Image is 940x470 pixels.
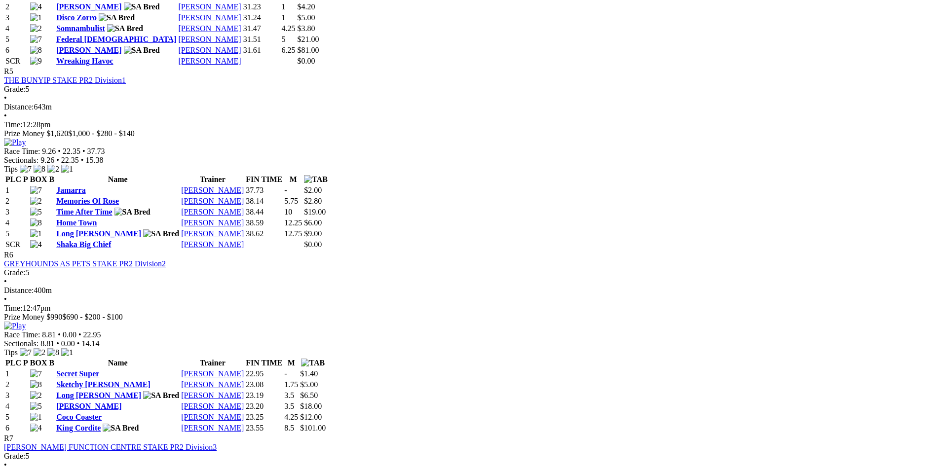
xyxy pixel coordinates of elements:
td: 38.14 [245,196,283,206]
span: Distance: [4,103,34,111]
a: [PERSON_NAME] [181,208,244,216]
div: 5 [4,85,936,94]
span: B [49,175,54,183]
td: 23.19 [245,391,283,400]
th: FIN TIME [245,175,283,184]
span: • [4,295,7,303]
td: SCR [5,56,29,66]
div: Prize Money $1,620 [4,129,936,138]
a: [PERSON_NAME] [179,57,241,65]
span: PLC [5,359,21,367]
text: 4.25 [282,24,296,33]
div: 12:28pm [4,120,936,129]
img: 7 [30,35,42,44]
text: 8.5 [284,424,294,432]
a: [PERSON_NAME] [179,24,241,33]
span: Grade: [4,452,26,460]
span: Race Time: [4,147,40,155]
text: 4.25 [284,413,298,421]
div: 12:47pm [4,304,936,313]
img: 9 [30,57,42,66]
span: $6.00 [304,218,322,227]
span: • [78,330,81,339]
td: 4 [5,218,29,228]
th: M [284,175,302,184]
img: 8 [30,218,42,227]
a: [PERSON_NAME] [181,369,244,378]
a: Secret Super [56,369,99,378]
img: 7 [20,348,32,357]
img: 7 [30,186,42,195]
div: 400m [4,286,936,295]
span: $6.50 [300,391,318,399]
div: 643m [4,103,936,111]
img: 1 [61,165,73,174]
span: $1,000 - $280 - $140 [68,129,135,138]
span: $101.00 [300,424,326,432]
a: [PERSON_NAME] [181,424,244,432]
span: Distance: [4,286,34,294]
a: [PERSON_NAME] [56,402,121,410]
img: SA Bred [143,391,179,400]
img: SA Bred [124,46,160,55]
span: BOX [30,175,47,183]
td: 3 [5,207,29,217]
span: $2.00 [304,186,322,194]
td: 5 [5,35,29,44]
a: Jamarra [56,186,86,194]
span: $690 - $200 - $100 [62,313,123,321]
img: 8 [47,348,59,357]
span: $0.00 [304,240,322,249]
span: B [49,359,54,367]
text: 3.5 [284,402,294,410]
td: SCR [5,240,29,250]
img: 4 [30,2,42,11]
img: Play [4,322,26,330]
span: • [82,147,85,155]
td: 3 [5,391,29,400]
img: 2 [47,165,59,174]
text: 12.25 [284,218,302,227]
span: 0.00 [63,330,76,339]
th: FIN TIME [245,358,283,368]
span: Race Time: [4,330,40,339]
text: 5 [282,35,286,43]
td: 4 [5,401,29,411]
span: R7 [4,434,13,442]
td: 31.24 [243,13,280,23]
a: Long [PERSON_NAME] [56,391,141,399]
th: M [284,358,299,368]
img: 1 [30,413,42,422]
a: [PERSON_NAME] [181,402,244,410]
span: R5 [4,67,13,75]
img: TAB [301,359,325,367]
td: 38.44 [245,207,283,217]
a: [PERSON_NAME] [181,229,244,238]
div: 5 [4,452,936,461]
a: [PERSON_NAME] [181,186,244,194]
td: 1 [5,185,29,195]
td: 2 [5,380,29,390]
img: 2 [30,24,42,33]
td: 23.25 [245,412,283,422]
a: King Cordite [56,424,101,432]
text: 10 [284,208,292,216]
span: 8.81 [40,339,54,348]
span: 15.38 [85,156,103,164]
a: [PERSON_NAME] [181,380,244,389]
text: 1 [282,2,286,11]
span: 37.73 [87,147,105,155]
img: 7 [20,165,32,174]
a: THE BUNYIP STAKE PR2 Division1 [4,76,126,84]
text: 1 [282,13,286,22]
td: 1 [5,369,29,379]
img: 7 [30,369,42,378]
span: $18.00 [300,402,322,410]
span: 22.35 [63,147,80,155]
span: Tips [4,348,18,357]
th: Trainer [181,358,244,368]
a: Somnambulist [56,24,105,33]
text: 1.75 [284,380,298,389]
span: Grade: [4,85,26,93]
span: • [58,330,61,339]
